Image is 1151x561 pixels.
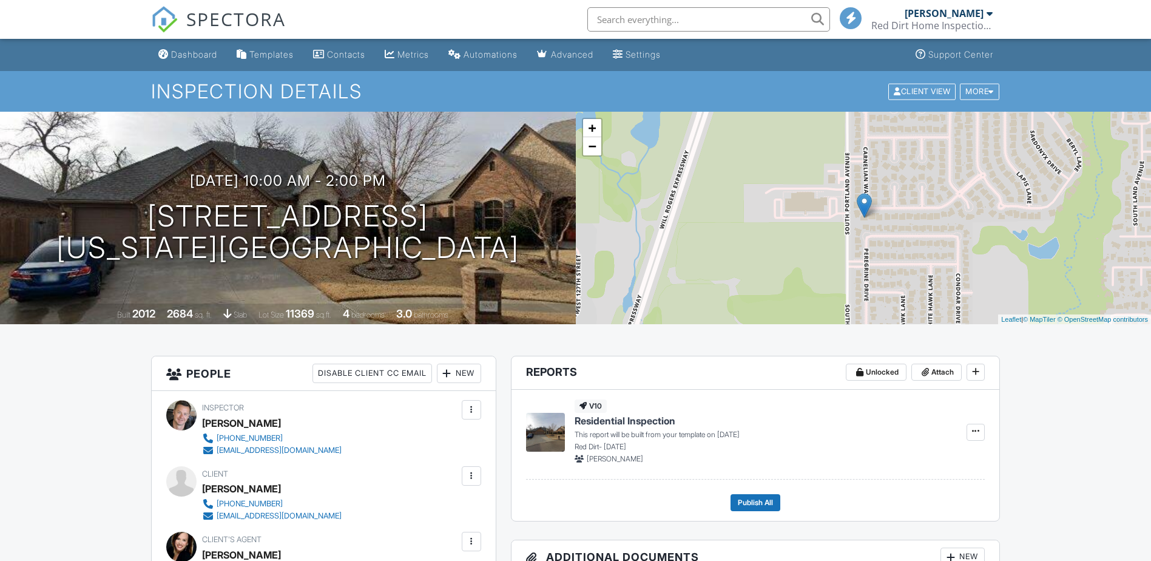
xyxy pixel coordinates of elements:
[202,535,262,544] span: Client's Agent
[195,310,212,319] span: sq. ft.
[217,433,283,443] div: [PHONE_NUMBER]
[117,310,130,319] span: Built
[202,403,244,412] span: Inspector
[249,49,294,59] div: Templates
[888,83,956,100] div: Client View
[351,310,385,319] span: bedrooms
[1023,316,1056,323] a: © MapTiler
[414,310,448,319] span: bathrooms
[397,49,429,59] div: Metrics
[1058,316,1148,323] a: © OpenStreetMap contributors
[217,446,342,455] div: [EMAIL_ADDRESS][DOMAIN_NAME]
[258,310,284,319] span: Lot Size
[202,469,228,478] span: Client
[464,49,518,59] div: Automations
[928,49,993,59] div: Support Center
[327,49,365,59] div: Contacts
[437,364,481,383] div: New
[551,49,593,59] div: Advanced
[380,44,434,66] a: Metrics
[286,307,314,320] div: 11369
[190,172,386,189] h3: [DATE] 10:00 am - 2:00 pm
[911,44,998,66] a: Support Center
[132,307,155,320] div: 2012
[626,49,661,59] div: Settings
[905,7,984,19] div: [PERSON_NAME]
[960,83,999,100] div: More
[151,16,286,42] a: SPECTORA
[316,310,331,319] span: sq.ft.
[202,432,342,444] a: [PHONE_NUMBER]
[232,44,299,66] a: Templates
[217,499,283,509] div: [PHONE_NUMBER]
[202,414,281,432] div: [PERSON_NAME]
[583,137,601,155] a: Zoom out
[998,314,1151,325] div: |
[202,480,281,498] div: [PERSON_NAME]
[151,6,178,33] img: The Best Home Inspection Software - Spectora
[587,7,830,32] input: Search everything...
[234,310,247,319] span: slab
[154,44,222,66] a: Dashboard
[608,44,666,66] a: Settings
[396,307,412,320] div: 3.0
[202,498,342,510] a: [PHONE_NUMBER]
[151,81,1001,102] h1: Inspection Details
[1001,316,1021,323] a: Leaflet
[887,86,959,95] a: Client View
[202,444,342,457] a: [EMAIL_ADDRESS][DOMAIN_NAME]
[186,6,286,32] span: SPECTORA
[308,44,370,66] a: Contacts
[202,510,342,522] a: [EMAIL_ADDRESS][DOMAIN_NAME]
[583,119,601,137] a: Zoom in
[167,307,193,320] div: 2684
[217,511,342,521] div: [EMAIL_ADDRESS][DOMAIN_NAME]
[56,200,519,265] h1: [STREET_ADDRESS] [US_STATE][GEOGRAPHIC_DATA]
[343,307,349,320] div: 4
[312,364,432,383] div: Disable Client CC Email
[152,356,496,391] h3: People
[444,44,522,66] a: Automations (Basic)
[532,44,598,66] a: Advanced
[171,49,217,59] div: Dashboard
[871,19,993,32] div: Red Dirt Home Inspections LLC.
